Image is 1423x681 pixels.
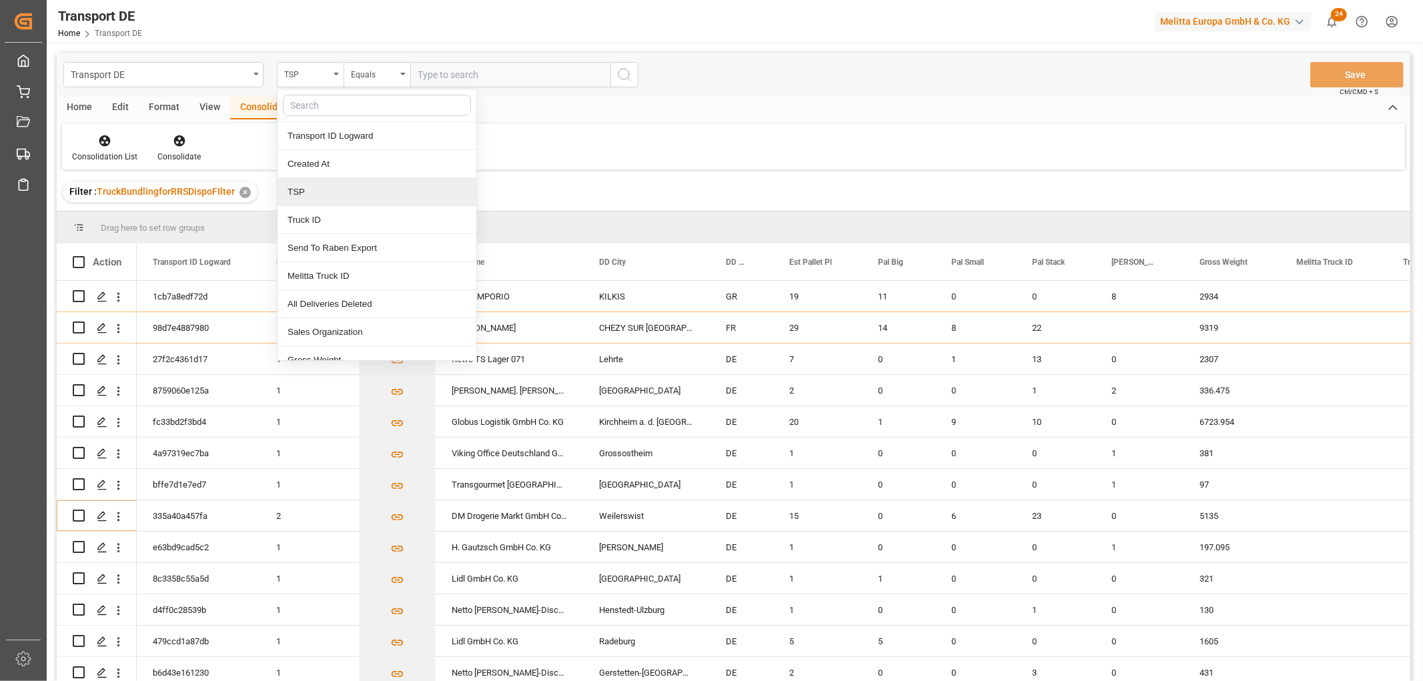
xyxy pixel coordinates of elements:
div: 1 [1095,469,1183,500]
div: Consolidate [157,151,201,163]
div: 0 [935,469,1016,500]
div: 0 [935,594,1016,625]
button: Save [1310,62,1404,87]
div: 1 [862,406,935,437]
div: 23 [1016,500,1095,531]
span: Gross Weight [1200,257,1248,267]
div: 0 [862,469,935,500]
div: 1 [1016,594,1095,625]
div: Kirchheim a. d. [GEOGRAPHIC_DATA] [583,406,710,437]
span: DD City [599,257,626,267]
div: e63bd9cad5c2 [137,532,260,562]
div: 1605 [1183,626,1280,656]
div: 1 [260,469,359,500]
div: bffe7d1e7ed7 [137,469,260,500]
div: 1 [260,281,359,311]
div: 8 [1095,281,1183,311]
div: 19 [773,281,862,311]
div: 197.095 [1183,532,1280,562]
div: 0 [1016,563,1095,594]
div: Press SPACE to select this row. [57,469,137,500]
div: Transport DE [71,65,249,82]
div: Press SPACE to select this row. [57,532,137,563]
span: Pal Small [951,257,984,267]
div: Send To Raben Export [278,234,476,262]
div: 5 [773,626,862,656]
div: 0 [1095,594,1183,625]
div: fc33bd2f3bd4 [137,406,260,437]
div: DE [710,469,773,500]
div: 0 [1095,344,1183,374]
div: 321 [1183,563,1280,594]
div: H. Gautzsch GmbH Co. KG [436,532,583,562]
div: 98d7e4887980 [137,312,260,343]
div: [PERSON_NAME]. [PERSON_NAME] GmbH [436,375,583,406]
span: Melitta Truck ID [1296,257,1353,267]
div: DE [710,406,773,437]
div: KAPAEMPORIO [436,281,583,311]
div: DE [710,594,773,625]
div: 15 [773,500,862,531]
div: 29 [773,312,862,343]
div: Edit [102,97,139,119]
div: 0 [862,344,935,374]
div: Globus Logistik GmbH Co. KG [436,406,583,437]
div: 1 [773,469,862,500]
div: DE [710,626,773,656]
div: Press SPACE to select this row. [57,281,137,312]
span: 24 [1331,8,1347,21]
div: 0 [935,563,1016,594]
div: View [189,97,230,119]
div: 11 [862,281,935,311]
div: Lidl GmbH Co. KG [436,626,583,656]
div: 8 [935,312,1016,343]
div: Lehrte [583,344,710,374]
button: open menu [344,62,410,87]
div: 479ccd1a87db [137,626,260,656]
div: 1 [260,406,359,437]
div: 1 [862,563,935,594]
button: Melitta Europa GmbH & Co. KG [1155,9,1317,34]
div: Action [93,256,121,268]
div: Radeburg [583,626,710,656]
input: Type to search [410,62,610,87]
span: Ctrl/CMD + S [1340,87,1378,97]
div: 7 [773,344,862,374]
div: Press SPACE to select this row. [57,594,137,626]
div: TSP [284,65,330,81]
div: 4a97319ec7ba [137,438,260,468]
span: Delivery Count [276,257,328,267]
div: 97 [1183,469,1280,500]
div: Transport DE [58,6,142,26]
div: Consolidate [230,97,302,119]
div: 0 [1016,532,1095,562]
div: 0 [862,594,935,625]
div: 2934 [1183,281,1280,311]
div: [GEOGRAPHIC_DATA] [583,469,710,500]
div: Transport ID Logward [278,122,476,150]
div: Press SPACE to select this row. [57,438,137,469]
div: 9 [935,406,1016,437]
div: 0 [1095,406,1183,437]
div: Rewe TS Lager 071 [436,344,583,374]
span: [PERSON_NAME] [1111,257,1155,267]
div: 1 [260,438,359,468]
div: [PERSON_NAME] [583,532,710,562]
div: DE [710,532,773,562]
div: 0 [935,438,1016,468]
span: Drag here to set row groups [101,223,205,233]
div: 336.475 [1183,375,1280,406]
div: 9319 [1183,312,1280,343]
div: 6723.954 [1183,406,1280,437]
div: 1 [260,563,359,594]
div: Melitta Europa GmbH & Co. KG [1155,12,1312,31]
div: 22 [1016,312,1095,343]
div: CHEZY SUR [GEOGRAPHIC_DATA] [583,312,710,343]
div: 0 [862,375,935,406]
div: 0 [935,281,1016,311]
div: Melitta Truck ID [278,262,476,290]
div: 1 [773,594,862,625]
div: Consolidation List [72,151,137,163]
div: Press SPACE to select this row. [57,500,137,532]
span: Transport ID Logward [153,257,231,267]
